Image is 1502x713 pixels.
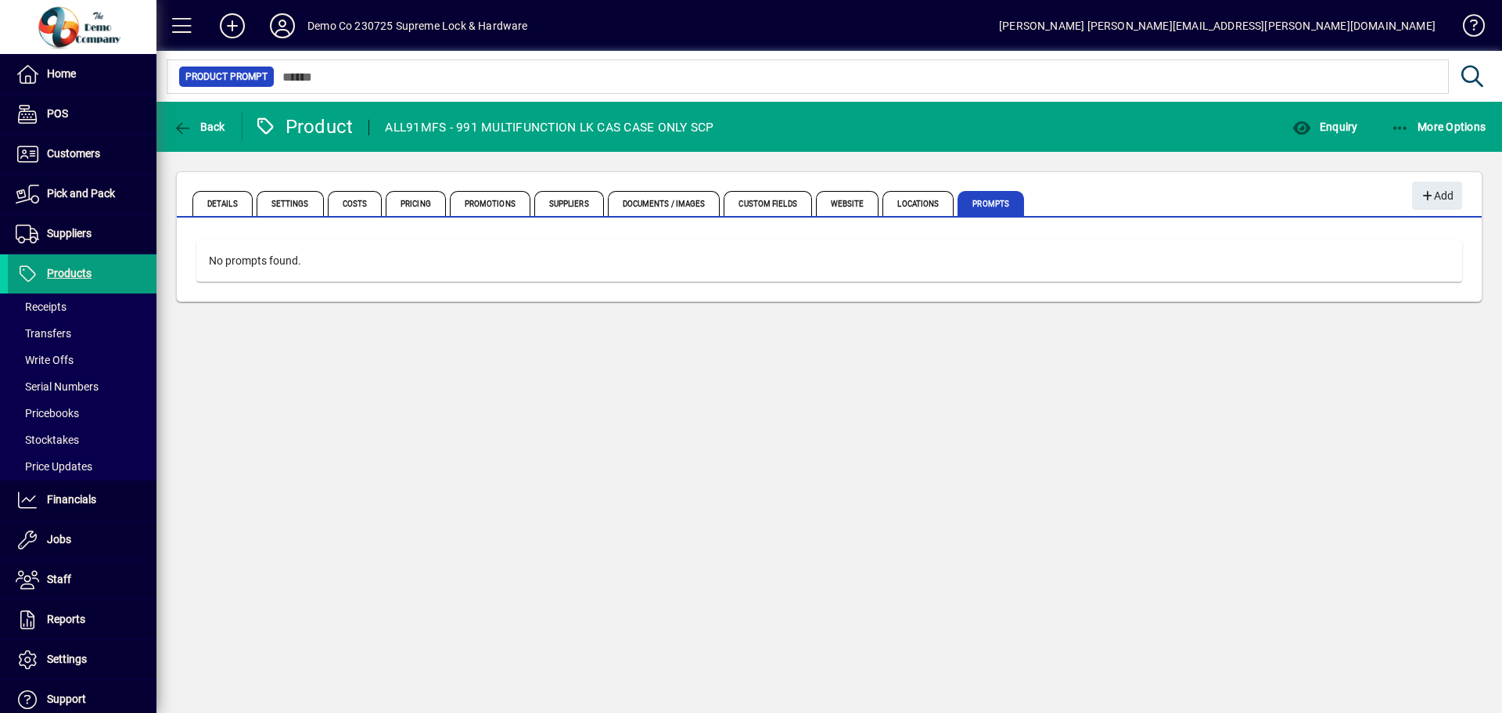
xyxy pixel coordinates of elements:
div: [PERSON_NAME] [PERSON_NAME][EMAIL_ADDRESS][PERSON_NAME][DOMAIN_NAME] [999,13,1436,38]
span: Reports [47,613,85,625]
a: Serial Numbers [8,373,156,400]
a: Pick and Pack [8,175,156,214]
span: Website [816,191,879,216]
span: Product Prompt [185,69,268,85]
div: Product [254,114,354,139]
span: Enquiry [1292,121,1357,133]
span: Add [1420,183,1453,209]
span: Products [47,267,92,279]
a: Transfers [8,320,156,347]
a: Jobs [8,520,156,560]
button: Profile [257,12,307,40]
span: Promotions [450,191,530,216]
span: Details [192,191,253,216]
span: Receipts [16,301,66,313]
a: Price Updates [8,453,156,480]
a: Suppliers [8,214,156,254]
button: Back [169,113,229,141]
span: Suppliers [534,191,604,216]
span: POS [47,107,68,120]
a: Staff [8,560,156,600]
div: Demo Co 230725 Supreme Lock & Hardware [307,13,528,38]
a: POS [8,95,156,134]
span: Price Updates [16,460,92,473]
span: Documents / Images [608,191,720,216]
span: Stocktakes [16,434,79,446]
span: Transfers [16,327,71,340]
span: Write Offs [16,354,74,366]
a: Reports [8,600,156,639]
a: Home [8,55,156,94]
span: Pricing [386,191,446,216]
span: Financials [47,493,96,506]
span: Pick and Pack [47,187,115,200]
button: More Options [1387,113,1490,141]
span: Custom Fields [724,191,811,216]
span: Staff [47,573,71,585]
span: Back [173,121,225,133]
a: Knowledge Base [1451,3,1482,54]
span: Support [47,693,86,705]
span: Jobs [47,533,71,546]
span: More Options [1391,121,1486,133]
span: Costs [328,191,383,216]
span: Pricebooks [16,407,79,420]
span: Customers [47,147,100,160]
span: Suppliers [47,227,92,239]
a: Customers [8,135,156,174]
button: Add [1412,182,1462,210]
app-page-header-button: Back [156,113,243,141]
span: Home [47,67,76,80]
a: Write Offs [8,347,156,373]
button: Enquiry [1288,113,1361,141]
span: Settings [47,653,87,665]
a: Pricebooks [8,400,156,427]
button: Add [207,12,257,40]
div: ALL91MFS - 991 MULTIFUNCTION LK CAS CASE ONLY SCP [385,115,713,140]
span: Settings [257,191,324,216]
span: Serial Numbers [16,380,99,393]
span: Prompts [958,191,1024,216]
a: Stocktakes [8,427,156,453]
span: Locations [882,191,954,216]
a: Receipts [8,293,156,320]
a: Settings [8,640,156,679]
div: No prompts found. [196,240,1462,282]
a: Financials [8,481,156,520]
